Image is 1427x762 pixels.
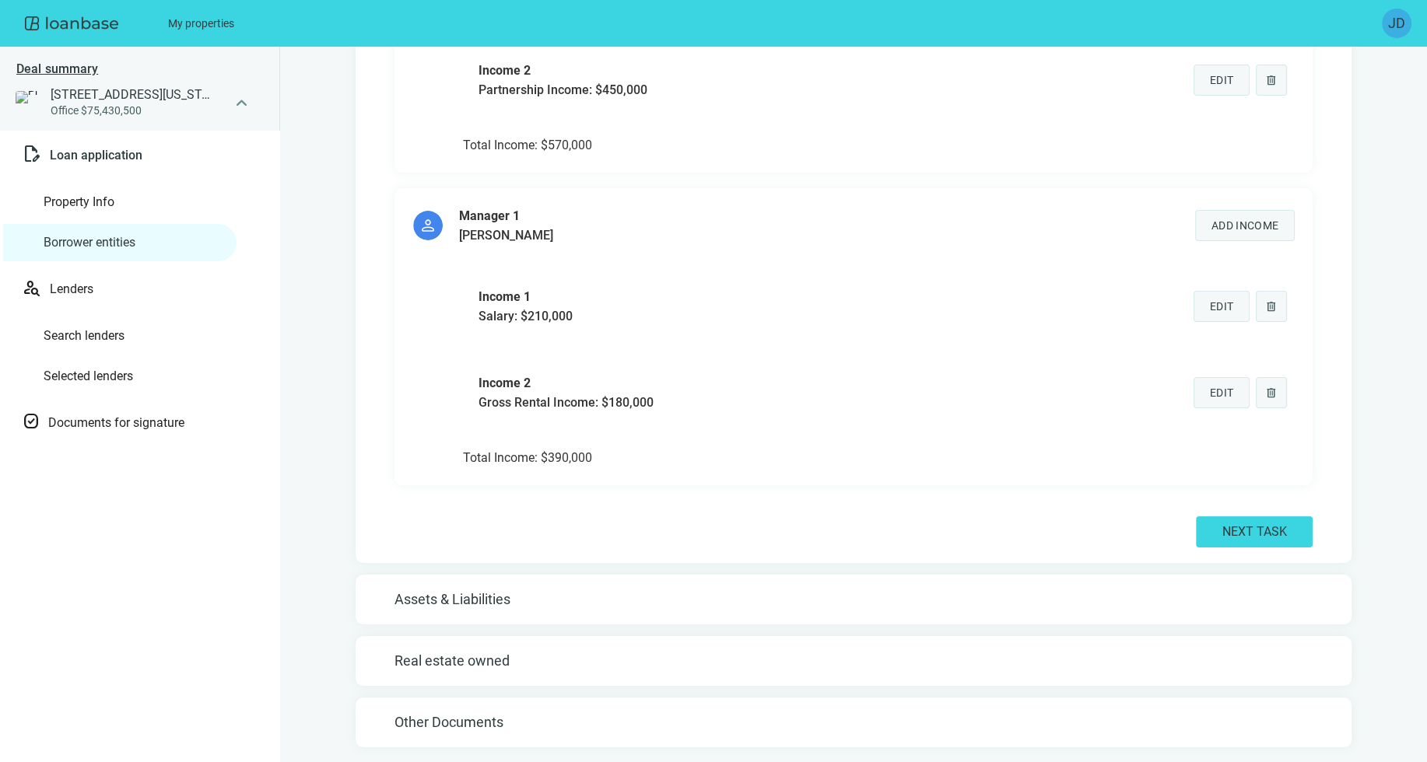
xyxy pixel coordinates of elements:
h4: Income 2 [479,373,693,393]
span: delete [1265,386,1278,399]
button: delete [1256,65,1287,96]
a: Property Info [44,194,114,209]
a: My properties [168,17,234,30]
h5: Salary: $210,000 [479,306,693,326]
h5: Assets & Liabilities [394,590,1313,609]
span: Edit [1210,300,1233,313]
button: Edit [1194,291,1250,322]
span: Deal summary [16,61,98,77]
button: delete [1256,291,1287,322]
span: Total Income: $390,000 [463,448,1295,467]
h5: Gross Rental Income: $180,000 [479,393,693,412]
a: Search lenders [44,328,124,343]
span: JD [1388,12,1405,34]
span: Edit [1210,74,1233,86]
span: next task [1222,524,1287,539]
span: Lenders [50,281,251,297]
span: Add Income [1211,219,1278,232]
button: Edit [1194,377,1250,408]
a: Selected lenders [44,369,133,383]
img: Property photo [16,91,39,114]
span: [STREET_ADDRESS][US_STATE] [51,87,212,103]
h5: Other Documents [394,713,1313,732]
a: Documents for signature [48,415,184,430]
button: next task [1196,516,1313,547]
h4: Income 1 [479,287,693,306]
button: keyboard_arrow_up [226,87,258,118]
span: keyboard_arrow_up [231,92,253,114]
img: Logo [22,8,121,39]
button: delete [1256,377,1287,408]
span: delete [1265,74,1278,86]
h5: Real estate owned [394,652,1313,670]
span: Office $75,430,500 [51,103,212,118]
button: Deal summary [16,61,99,78]
span: Loan application [50,148,251,163]
h5: [PERSON_NAME] [459,225,717,245]
h4: Manager 1 [459,206,717,225]
h4: Income 2 [479,61,693,80]
span: delete [1265,300,1278,313]
span: Edit [1210,386,1233,399]
h5: Partnership Income: $450,000 [479,80,693,100]
button: Edit [1194,65,1250,96]
span: Total Income: $570,000 [463,135,1295,155]
button: Add Income [1195,210,1295,241]
a: Borrower entities [44,235,135,250]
